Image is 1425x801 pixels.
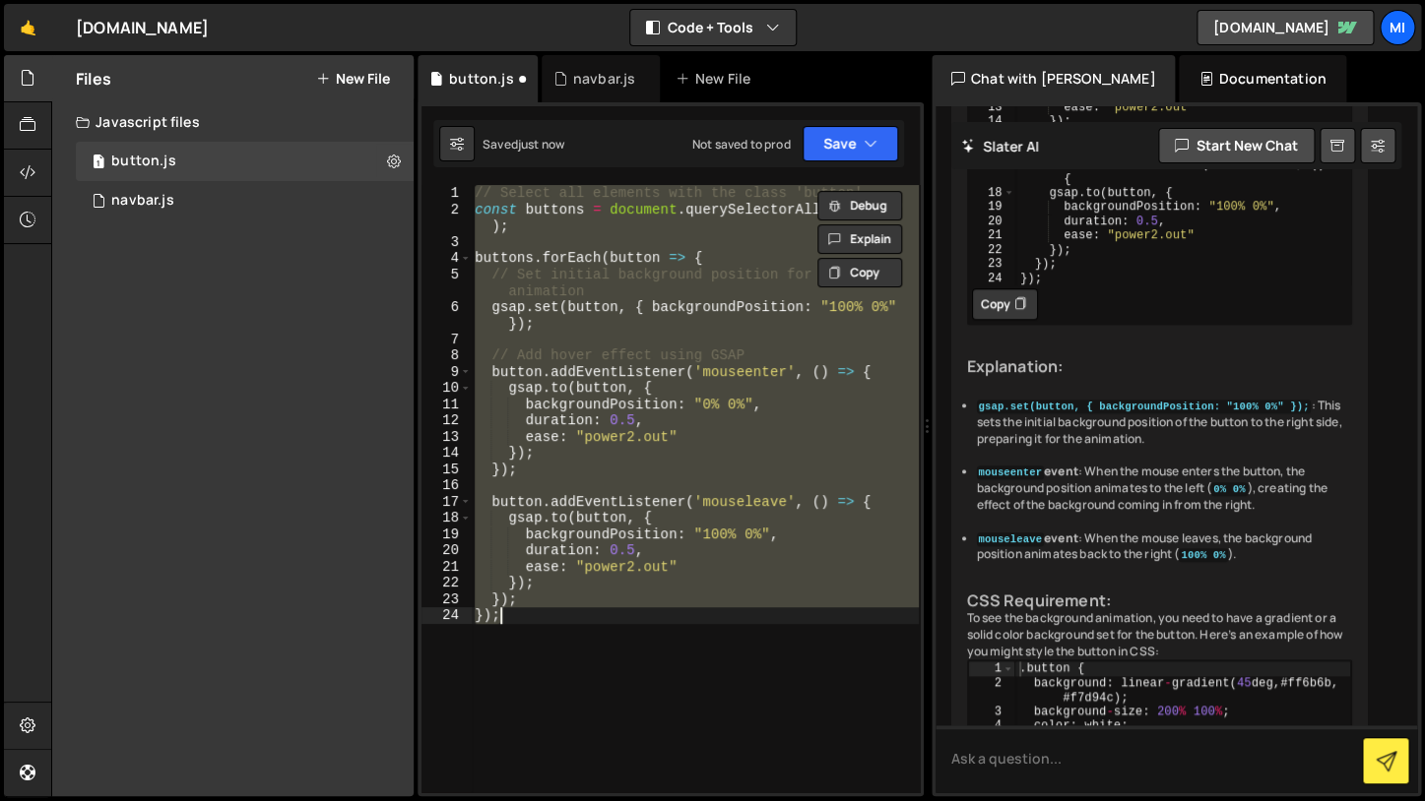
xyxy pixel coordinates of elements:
div: 3 [421,234,472,251]
div: 20 [421,542,472,559]
div: 17 [969,156,1014,185]
button: Copy [817,258,902,287]
div: 2 [969,676,1014,705]
a: [DOMAIN_NAME] [1197,10,1374,45]
button: Copy [972,288,1038,320]
div: 14 [421,445,472,462]
div: navbar.js [573,69,635,89]
button: Debug [817,191,902,220]
li: : This sets the initial background position of the button to the right side, preparing it for the... [977,398,1353,447]
div: 24 [969,271,1014,285]
div: 8 [421,347,472,364]
code: 0% 0% [1211,482,1247,496]
div: Chat with [PERSON_NAME] [932,55,1176,102]
span: 1 [93,155,104,171]
div: 18 [969,185,1014,200]
div: 4 [969,718,1014,733]
code: mouseenter [977,465,1045,479]
code: mouseleave [977,532,1045,546]
h2: Slater AI [961,137,1040,155]
div: 1 [969,661,1014,676]
code: gsap.set(button, { backgroundPosition: "100% 0%" }); [977,400,1312,413]
div: navbar.js [111,192,173,210]
button: Code + Tools [630,10,796,45]
div: 12 [421,412,472,429]
div: 13 [969,99,1014,114]
div: 14 [969,114,1014,129]
button: Explain [817,224,902,254]
div: New File [676,69,758,89]
div: 1 [421,185,472,202]
div: 22 [969,242,1014,257]
div: 17 [421,494,472,511]
div: 21 [421,559,472,576]
div: 16 [421,477,472,494]
div: 24 [421,607,472,624]
li: : When the mouse leaves, the background position animates back to the right ( ). [977,530,1353,564]
div: 23 [421,591,472,608]
div: Saved [483,136,564,153]
div: Documentation [1179,55,1345,102]
div: 13 [421,429,472,446]
li: : When the mouse enters the button, the background position animates to the left ( ), creating th... [977,463,1353,513]
div: 6 [421,299,472,332]
div: [DOMAIN_NAME] [76,16,209,39]
button: Start new chat [1158,128,1315,163]
button: Save [803,126,898,161]
div: 16328/46596.js [76,181,414,220]
a: 🤙 [4,4,52,51]
div: button.js [76,142,414,181]
div: 3 [969,705,1014,719]
div: 22 [421,575,472,591]
div: 11 [421,397,472,413]
h3: CSS Requirement: [967,591,1353,610]
div: 5 [421,267,472,299]
div: 23 [969,257,1014,272]
div: 19 [969,200,1014,215]
div: 19 [421,526,472,543]
strong: event [977,529,1078,546]
div: 21 [969,228,1014,243]
code: 100% 0% [1179,548,1227,562]
div: 20 [969,214,1014,228]
h3: Explanation: [967,357,1353,376]
div: 10 [421,380,472,397]
div: button.js [111,153,175,170]
div: Not saved to prod [692,136,791,153]
strong: event [977,462,1078,479]
h2: Files [76,68,111,90]
div: 4 [421,250,472,267]
div: 7 [421,332,472,348]
div: just now [518,136,564,153]
a: Mi [1380,10,1415,45]
div: 2 [421,202,472,234]
div: 15 [421,462,472,478]
button: New File [316,71,390,87]
div: button.js [449,69,513,89]
div: 9 [421,364,472,381]
div: Javascript files [52,102,414,142]
div: 18 [421,510,472,526]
